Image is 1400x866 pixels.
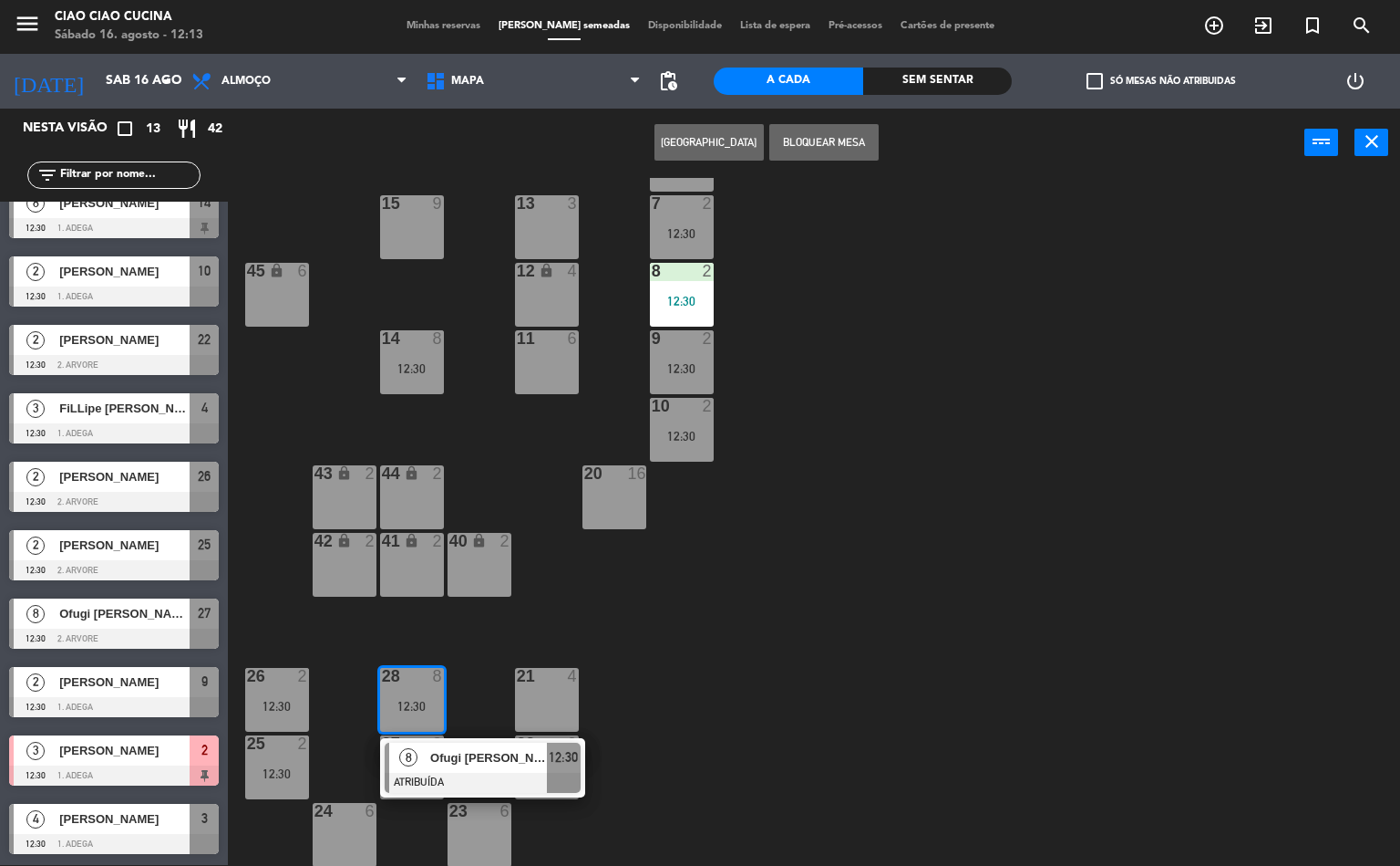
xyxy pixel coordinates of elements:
[269,263,284,278] i: lock
[245,700,309,713] div: 12:30
[26,673,45,692] span: 2
[1361,130,1383,152] i: close
[59,330,190,350] span: [PERSON_NAME]
[298,263,309,279] div: 6
[201,397,208,419] span: 4
[201,739,208,761] span: 2
[314,803,315,819] div: 24
[1203,15,1225,37] i: add_circle_outline
[382,533,383,549] div: 41
[9,118,131,140] div: Nesta visão
[114,118,136,140] i: crop_square
[449,533,450,549] div: 40
[26,468,45,486] span: 2
[14,10,41,37] i: menu
[198,465,211,487] span: 26
[549,746,578,768] span: 12:30
[198,192,211,214] span: 14
[221,75,271,88] span: Almoço
[404,465,419,481] i: lock
[247,263,248,279] div: 45
[314,533,315,549] div: 42
[568,195,579,212] div: 3
[59,809,190,829] span: [PERSON_NAME]
[59,673,190,692] span: [PERSON_NAME]
[247,736,248,752] div: 25
[26,331,45,350] span: 2
[639,21,731,31] span: Disponibilidade
[26,194,45,213] span: 8
[650,227,714,240] div: 12:30
[59,604,190,623] span: Ofugi [PERSON_NAME]
[517,330,518,347] div: 11
[568,736,579,752] div: 2
[433,330,444,347] div: 8
[500,803,511,819] div: 6
[433,465,444,482] div: 2
[336,465,352,481] i: lock
[298,668,309,684] div: 2
[26,605,45,623] span: 8
[650,295,714,308] div: 12:30
[1304,129,1338,156] button: power_input
[26,400,45,418] span: 3
[1086,73,1236,89] label: Só mesas não atribuidas
[1302,15,1323,37] i: turned_in_not
[26,537,45,555] span: 2
[59,536,190,555] span: [PERSON_NAME]
[769,124,879,161] button: Bloquear Mesa
[568,668,579,684] div: 4
[55,8,203,26] div: Ciao Ciao Cucina
[433,533,444,549] div: 2
[382,330,383,347] div: 14
[891,21,1004,31] span: Cartões de presente
[298,736,309,752] div: 2
[399,748,417,767] span: 8
[365,465,376,482] div: 2
[433,668,444,684] div: 8
[703,263,714,279] div: 2
[539,263,554,278] i: lock
[703,398,714,414] div: 2
[404,533,419,548] i: lock
[650,430,714,443] div: 12:30
[146,119,160,140] span: 13
[433,195,444,212] div: 9
[365,803,376,819] div: 6
[201,671,208,693] span: 9
[500,533,511,549] div: 2
[156,70,178,92] i: arrow_drop_down
[652,330,653,347] div: 9
[652,263,653,279] div: 8
[819,21,891,31] span: Pré-acessos
[365,533,376,549] div: 2
[731,21,819,31] span: Lista de espera
[433,736,444,752] div: 8
[26,742,45,760] span: 3
[703,195,714,212] div: 2
[1252,15,1274,37] i: exit_to_app
[1086,73,1103,89] span: check_box_outline_blank
[58,165,200,185] input: Filtrar por nome...
[36,164,58,186] i: filter_list
[380,362,444,375] div: 12:30
[59,193,190,213] span: [PERSON_NAME]
[55,26,203,45] div: Sábado 16. agosto - 12:13
[198,260,211,282] span: 10
[382,736,383,752] div: 27
[208,119,222,140] span: 42
[176,118,198,140] i: restaurant
[1311,130,1333,152] i: power_input
[382,668,383,684] div: 28
[382,465,383,482] div: 44
[1354,129,1388,156] button: close
[198,534,211,556] span: 25
[397,21,489,31] span: Minhas reservas
[657,70,679,92] span: pending_actions
[517,736,518,752] div: 22
[584,465,585,482] div: 20
[517,195,518,212] div: 13
[471,533,487,548] i: lock
[451,75,484,88] span: MAPA
[198,602,211,624] span: 27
